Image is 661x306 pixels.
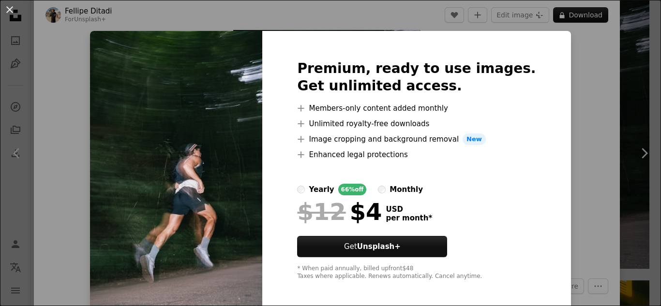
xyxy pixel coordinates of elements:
[297,186,305,193] input: yearly66%off
[309,184,334,195] div: yearly
[357,242,401,251] strong: Unsplash+
[297,265,536,280] div: * When paid annually, billed upfront $48 Taxes where applicable. Renews automatically. Cancel any...
[338,184,367,195] div: 66% off
[386,205,432,214] span: USD
[297,118,536,130] li: Unlimited royalty-free downloads
[297,236,447,257] button: GetUnsplash+
[297,102,536,114] li: Members-only content added monthly
[297,149,536,160] li: Enhanced legal protections
[463,133,486,145] span: New
[390,184,423,195] div: monthly
[297,133,536,145] li: Image cropping and background removal
[386,214,432,222] span: per month *
[297,199,346,224] span: $12
[297,60,536,95] h2: Premium, ready to use images. Get unlimited access.
[378,186,386,193] input: monthly
[297,199,382,224] div: $4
